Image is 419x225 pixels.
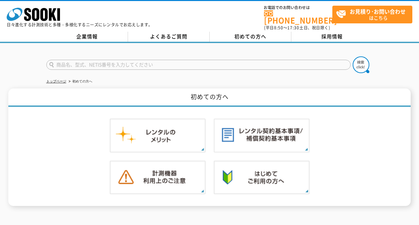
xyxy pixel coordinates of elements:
a: トップページ [46,79,66,83]
input: 商品名、型式、NETIS番号を入力してください [46,60,351,70]
span: 8:50 [274,25,283,31]
img: レンタル契約基本事項／補償契約基本事項 [214,119,310,153]
a: 企業情報 [46,32,128,42]
img: 初めての方へ [214,161,310,195]
a: よくあるご質問 [128,32,210,42]
a: 初めての方へ [210,32,291,42]
strong: お見積り･お問い合わせ [350,7,406,15]
img: btn_search.png [353,56,369,73]
span: はこちら [336,6,412,23]
h1: 初めての方へ [8,88,411,107]
span: 初めての方へ [234,33,266,40]
span: お電話でのお問い合わせは [264,6,332,10]
span: (平日 ～ 土日、祝日除く) [264,25,330,31]
span: 17:30 [287,25,299,31]
a: [PHONE_NUMBER] [264,10,332,24]
p: 日々進化する計測技術と多種・多様化するニーズにレンタルでお応えします。 [7,23,153,27]
img: 計測機器ご利用上のご注意 [110,161,206,195]
a: 採用情報 [291,32,373,42]
a: お見積り･お問い合わせはこちら [332,6,412,23]
img: レンタルのメリット [110,119,206,153]
li: 初めての方へ [67,78,92,85]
